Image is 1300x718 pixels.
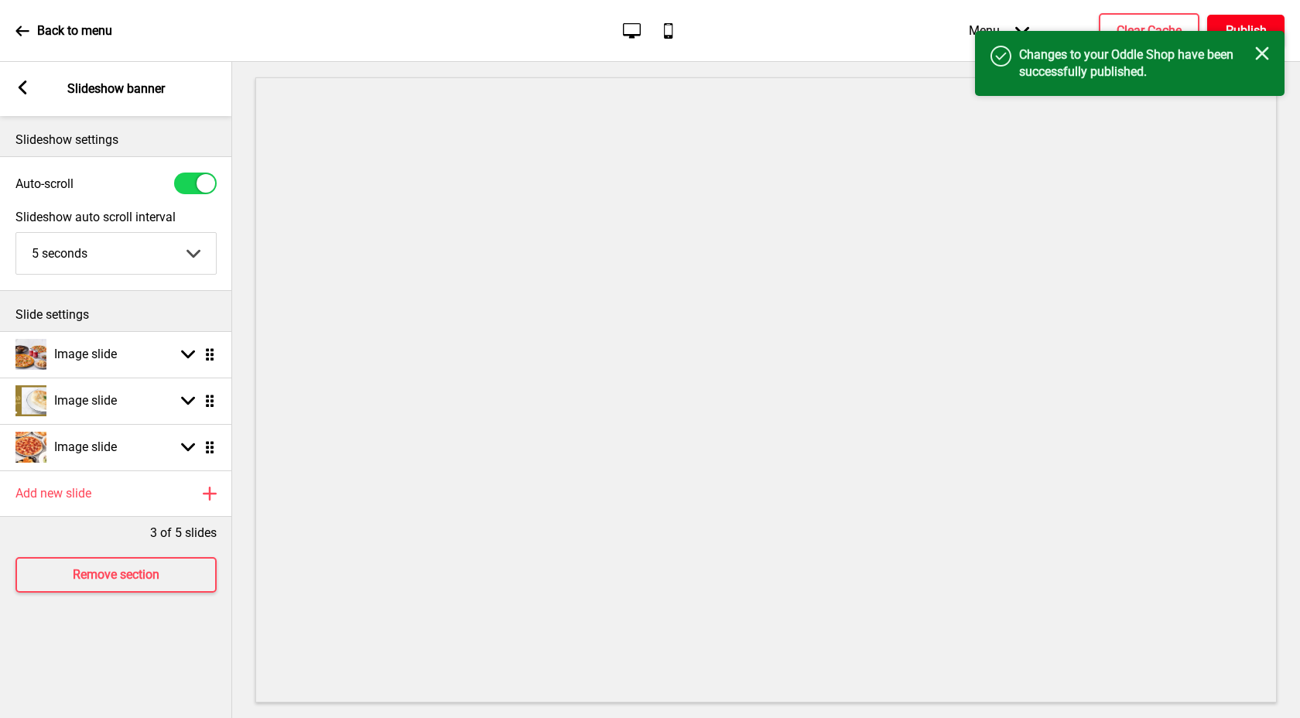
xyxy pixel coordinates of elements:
[15,485,91,502] h4: Add new slide
[15,132,217,149] p: Slideshow settings
[15,557,217,593] button: Remove section
[1019,46,1255,80] h4: Changes to your Oddle Shop have been successfully published.
[150,525,217,542] p: 3 of 5 slides
[42,90,54,102] img: tab_domain_overview_orange.svg
[1099,13,1199,49] button: Clear Cache
[171,91,261,101] div: Keywords by Traffic
[67,80,165,97] p: Slideshow banner
[73,566,159,583] h4: Remove section
[59,91,139,101] div: Domain Overview
[15,210,217,224] label: Slideshow auto scroll interval
[1207,15,1285,47] button: Publish
[15,306,217,323] p: Slide settings
[25,25,37,37] img: logo_orange.svg
[154,90,166,102] img: tab_keywords_by_traffic_grey.svg
[953,8,1045,53] div: Menu
[54,346,117,363] h4: Image slide
[43,25,76,37] div: v 4.0.25
[25,40,37,53] img: website_grey.svg
[15,176,74,191] label: Auto-scroll
[37,22,112,39] p: Back to menu
[54,439,117,456] h4: Image slide
[1226,22,1267,39] h4: Publish
[15,10,112,52] a: Back to menu
[1117,22,1182,39] h4: Clear Cache
[54,392,117,409] h4: Image slide
[40,40,170,53] div: Domain: [DOMAIN_NAME]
